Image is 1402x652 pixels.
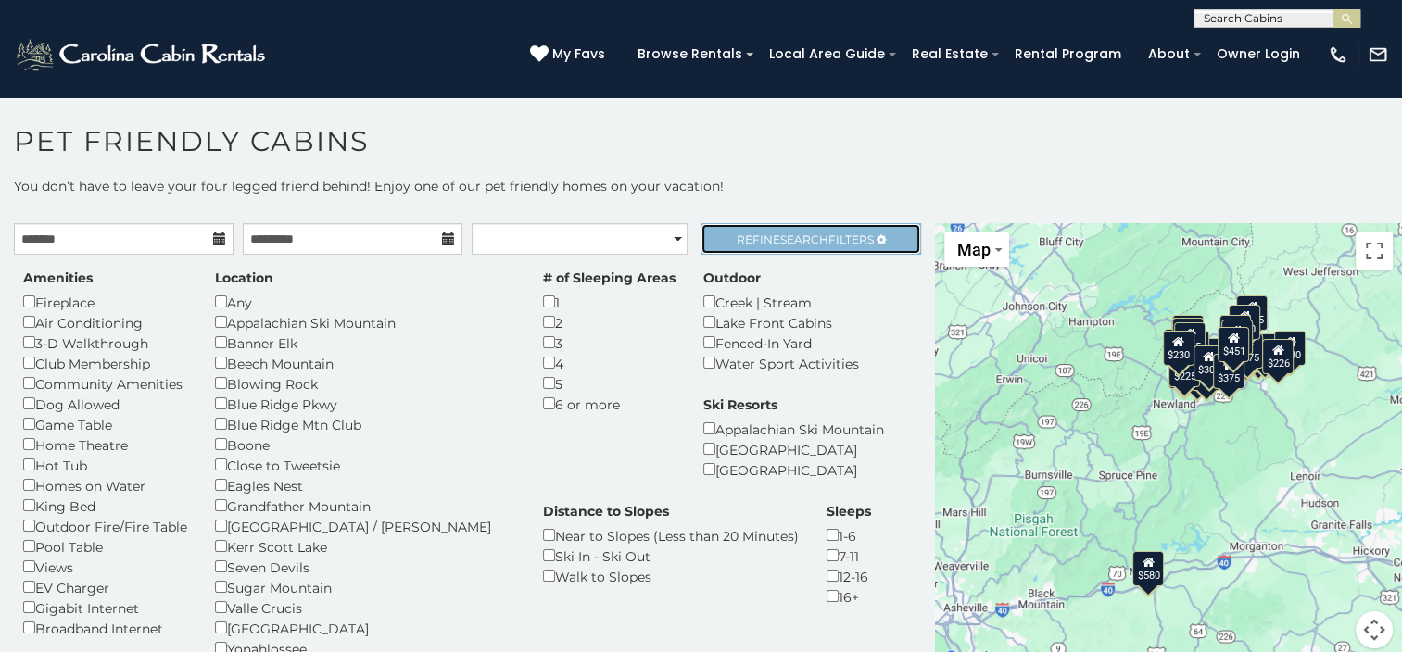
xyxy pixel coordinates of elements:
a: Real Estate [903,40,997,69]
div: $375 [1213,353,1244,388]
div: Ski In - Ski Out [543,545,799,566]
a: My Favs [530,44,610,65]
div: $355 [1168,354,1199,389]
div: Gigabit Internet [23,597,187,618]
div: $525 [1236,295,1268,330]
div: Blue Ridge Mtn Club [215,414,515,434]
div: 1 [543,292,676,312]
div: Water Sport Activities [703,353,859,373]
div: 1-6 [827,525,871,545]
span: Search [780,232,828,246]
div: Broadband Internet [23,618,187,638]
div: $345 [1190,356,1221,391]
div: Beech Mountain [215,353,515,373]
a: Local Area Guide [760,40,894,69]
label: # of Sleeping Areas [543,269,676,287]
label: Amenities [23,269,93,287]
div: [GEOGRAPHIC_DATA] [703,459,884,480]
div: $245 [1221,320,1253,355]
div: Close to Tweetsie [215,455,515,475]
div: $230 [1162,331,1194,366]
div: Kerr Scott Lake [215,536,515,557]
div: $930 [1274,331,1306,366]
div: $675 [1231,333,1263,369]
div: King Bed [23,495,187,516]
div: Banner Elk [215,332,515,353]
div: Fenced-In Yard [703,332,859,353]
div: Home Theatre [23,434,187,455]
div: $325 [1172,315,1204,350]
div: $245 [1174,322,1206,357]
img: White-1-2.png [14,36,271,73]
div: Lake Front Cabins [703,312,859,332]
div: $380 [1249,332,1281,368]
div: 16+ [827,586,871,607]
a: Rental Program [1005,40,1130,69]
div: Walk to Slopes [543,566,799,586]
a: Browse Rentals [628,40,752,69]
a: RefineSearchFilters [701,223,920,255]
div: [GEOGRAPHIC_DATA] [703,439,884,459]
button: Map camera controls [1356,611,1393,648]
div: 3-D Walkthrough [23,332,187,353]
div: $580 [1132,550,1164,585]
div: Near to Slopes (Less than 20 Minutes) [543,525,799,545]
div: $310 [1171,317,1203,352]
div: Boone [215,434,515,455]
div: Eagles Nest [215,475,515,495]
div: 7-11 [827,545,871,566]
div: Appalachian Ski Mountain [215,312,515,332]
div: Appalachian Ski Mountain [703,419,884,439]
div: Valle Crucis [215,597,515,618]
label: Outdoor [703,269,761,287]
div: $305 [1193,345,1224,380]
img: phone-regular-white.png [1328,44,1348,65]
div: Air Conditioning [23,312,187,332]
div: Pool Table [23,536,187,557]
div: [GEOGRAPHIC_DATA] / [PERSON_NAME] [215,516,515,536]
div: Sugar Mountain [215,577,515,597]
div: $225 [1168,352,1200,387]
div: 12-16 [827,566,871,586]
div: $320 [1229,304,1260,339]
div: 2 [543,312,676,332]
div: Views [23,557,187,577]
div: $451 [1218,327,1249,362]
div: Seven Devils [215,557,515,577]
div: $360 [1219,314,1251,349]
span: Map [957,240,991,259]
div: Outdoor Fire/Fire Table [23,516,187,536]
label: Location [215,269,273,287]
label: Sleeps [827,502,871,520]
div: [GEOGRAPHIC_DATA] [215,618,515,638]
div: Dog Allowed [23,394,187,414]
span: Refine Filters [737,232,874,246]
div: Club Membership [23,353,187,373]
span: My Favs [552,44,605,64]
a: Owner Login [1207,40,1309,69]
div: $315 [1230,336,1261,371]
div: Grandfather Mountain [215,495,515,516]
div: Homes on Water [23,475,187,495]
a: About [1139,40,1199,69]
div: Blue Ridge Pkwy [215,394,515,414]
div: Hot Tub [23,455,187,475]
label: Distance to Slopes [543,502,669,520]
button: Change map style [944,232,1009,267]
div: $226 [1262,339,1294,374]
div: Blowing Rock [215,373,515,394]
div: Any [215,292,515,312]
div: Creek | Stream [703,292,859,312]
label: Ski Resorts [703,395,777,414]
div: 3 [543,332,676,353]
div: Community Amenities [23,373,187,394]
div: Fireplace [23,292,187,312]
div: EV Charger [23,577,187,597]
button: Toggle fullscreen view [1356,232,1393,270]
div: 6 or more [543,394,676,414]
div: 5 [543,373,676,394]
div: Game Table [23,414,187,434]
div: 4 [543,353,676,373]
img: mail-regular-white.png [1368,44,1388,65]
div: $325 [1171,318,1203,353]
